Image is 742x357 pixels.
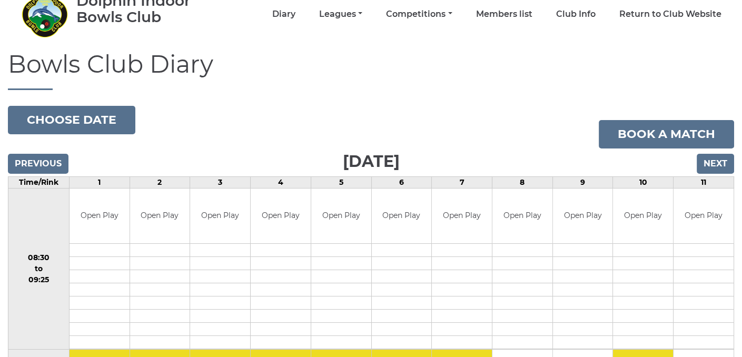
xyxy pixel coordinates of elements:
[319,8,362,20] a: Leagues
[8,176,70,188] td: Time/Rink
[371,176,432,188] td: 6
[8,188,70,350] td: 08:30 to 09:25
[8,51,734,90] h1: Bowls Club Diary
[492,176,552,188] td: 8
[8,154,68,174] input: Previous
[674,189,734,244] td: Open Play
[311,189,371,244] td: Open Play
[130,176,190,188] td: 2
[553,189,613,244] td: Open Play
[613,176,674,188] td: 10
[697,154,734,174] input: Next
[432,189,492,244] td: Open Play
[70,189,130,244] td: Open Play
[251,176,311,188] td: 4
[599,120,734,148] a: Book a match
[190,189,250,244] td: Open Play
[372,189,432,244] td: Open Play
[613,189,673,244] td: Open Play
[619,8,721,20] a: Return to Club Website
[386,8,452,20] a: Competitions
[69,176,130,188] td: 1
[432,176,492,188] td: 7
[552,176,613,188] td: 9
[492,189,552,244] td: Open Play
[272,8,295,20] a: Diary
[251,189,311,244] td: Open Play
[130,189,190,244] td: Open Play
[8,106,135,134] button: Choose date
[556,8,596,20] a: Club Info
[674,176,734,188] td: 11
[190,176,251,188] td: 3
[476,8,532,20] a: Members list
[311,176,371,188] td: 5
